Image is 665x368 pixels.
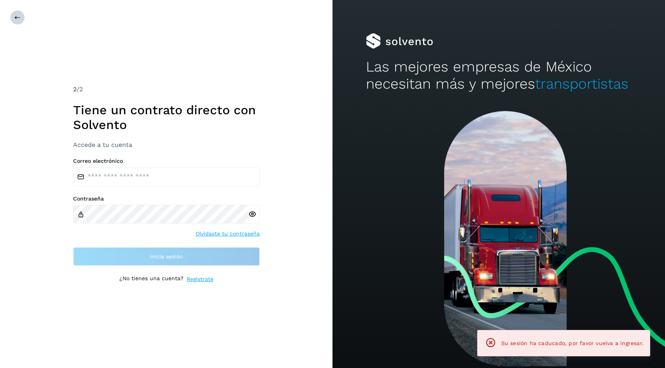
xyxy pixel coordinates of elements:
h2: Las mejores empresas de México necesitan más y mejores [366,58,632,93]
p: ¿No tienes una cuenta? [119,275,184,283]
label: Contraseña [73,195,260,202]
span: 2 [73,85,77,93]
a: Regístrate [187,275,213,283]
h1: Tiene un contrato directo con Solvento [73,103,260,133]
span: Su sesión ha caducado, por favor vuelva a ingresar. [501,340,644,346]
label: Correo electrónico [73,158,260,164]
h3: Accede a tu cuenta [73,141,260,148]
a: Olvidaste tu contraseña [196,230,260,238]
div: /2 [73,85,260,94]
span: Inicia sesión [150,254,183,259]
span: transportistas [535,75,628,92]
button: Inicia sesión [73,247,260,266]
